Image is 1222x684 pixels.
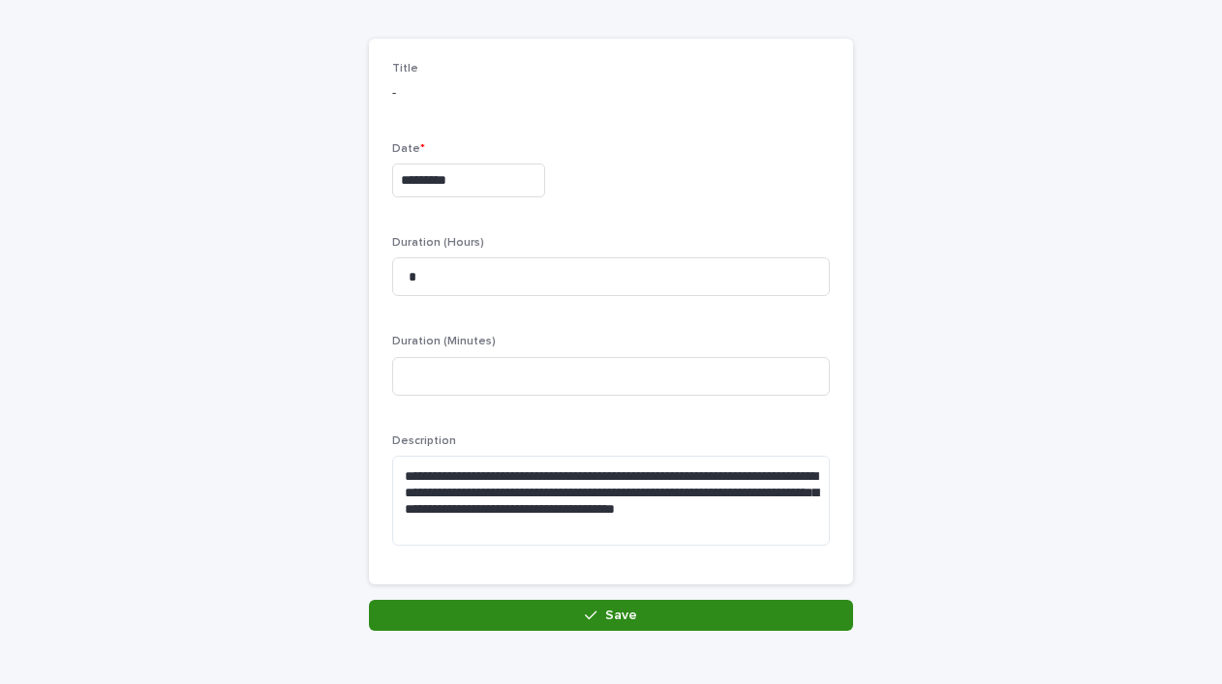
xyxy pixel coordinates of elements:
[392,435,456,447] span: Description
[605,609,637,622] span: Save
[369,600,853,631] button: Save
[392,143,425,155] span: Date
[392,83,830,104] p: -
[392,63,418,74] span: Title
[392,237,484,249] span: Duration (Hours)
[392,336,496,347] span: Duration (Minutes)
